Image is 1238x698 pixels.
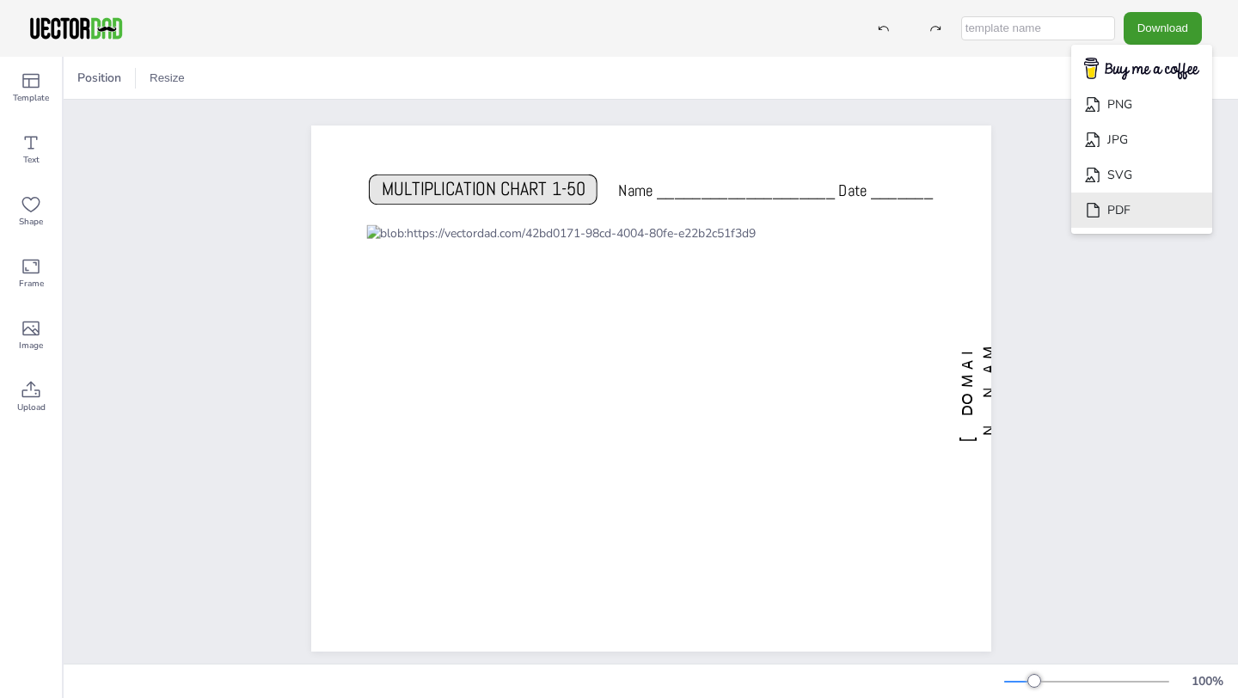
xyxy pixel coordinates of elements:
li: SVG [1071,157,1212,193]
span: Upload [17,401,46,414]
img: buymecoffee.png [1073,52,1210,86]
div: 100 % [1186,673,1228,689]
span: Template [13,91,49,105]
span: Shape [19,215,43,229]
li: PDF [1071,193,1212,228]
span: Name ____________________ Date _______ [618,180,933,200]
span: Position [74,70,125,86]
span: Text [23,153,40,167]
li: PNG [1071,87,1212,122]
li: JPG [1071,122,1212,157]
span: [DOMAIN_NAME] [957,335,1019,442]
span: Frame [19,277,44,291]
img: VectorDad-1.png [28,15,125,41]
span: Image [19,339,43,352]
input: template name [961,16,1115,40]
ul: Download [1071,45,1212,235]
button: Download [1124,12,1202,44]
span: MULTIPLICATION CHART 1-50 [382,177,585,201]
button: Resize [143,64,192,92]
